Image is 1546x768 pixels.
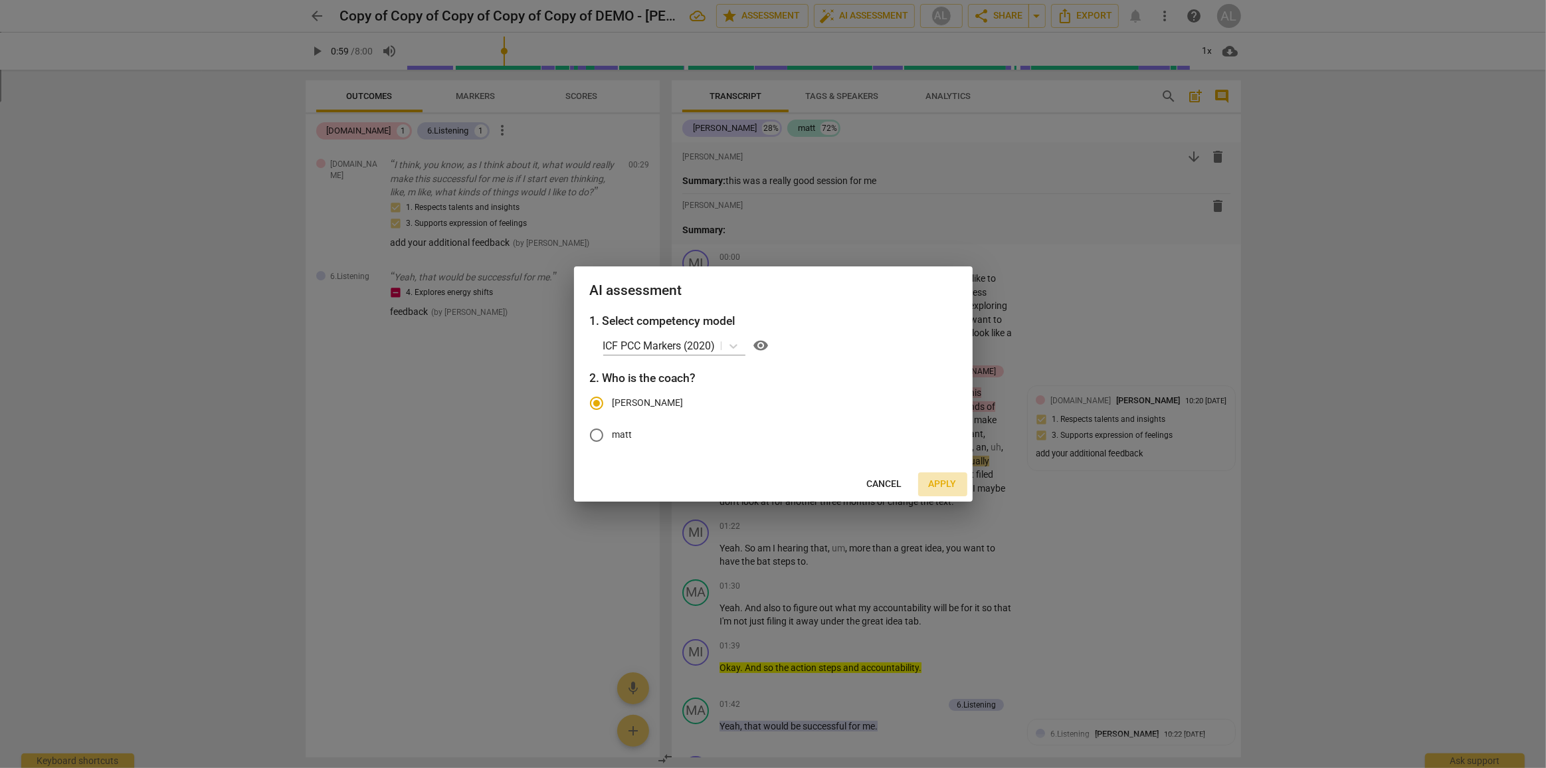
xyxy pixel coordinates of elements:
[751,335,772,356] button: Help
[590,312,957,330] h3: 1. Select competency model
[929,478,957,491] span: Apply
[603,338,716,353] p: ICF PCC Markers (2020)
[613,396,684,410] span: [PERSON_NAME]
[613,428,632,442] span: matt
[856,472,913,496] button: Cancel
[918,472,967,496] button: Apply
[753,337,769,353] span: visibility
[590,369,957,387] h3: 2. Who is the coach?
[867,478,902,491] span: Cancel
[590,282,957,299] h2: AI assessment
[745,335,772,356] a: Help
